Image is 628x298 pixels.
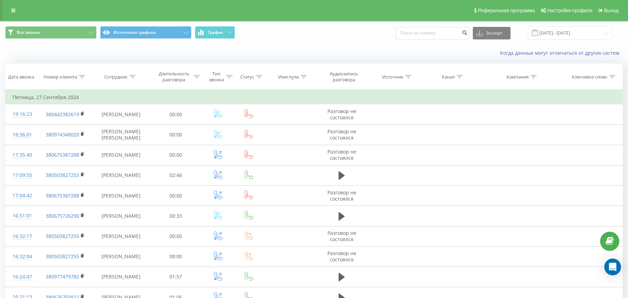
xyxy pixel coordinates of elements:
[547,8,592,13] span: Настройки профиля
[92,246,150,267] td: [PERSON_NAME]
[150,104,202,125] td: 00:00
[150,125,202,145] td: 00:00
[13,270,31,284] div: 16:24:47
[13,209,31,223] div: 16:51:01
[208,71,225,83] div: Тип звонка
[46,172,79,178] a: 380503827255
[92,206,150,226] td: [PERSON_NAME]
[327,230,356,243] span: Разговор не состоялся
[323,71,365,83] div: Аудиозапись разговора
[92,165,150,185] td: [PERSON_NAME]
[13,148,31,162] div: 17:35:40
[478,8,535,13] span: Реферальная программа
[327,189,356,202] span: Разговор не состоялся
[156,71,192,83] div: Длительность разговора
[46,192,79,199] a: 380675387288
[46,273,79,280] a: 380977479782
[195,26,235,39] button: График
[327,128,356,141] span: Разговор не состоялся
[327,108,356,121] span: Разговор не состоялся
[46,253,79,260] a: 380503827255
[150,186,202,206] td: 00:00
[604,8,619,13] span: Выход
[13,250,31,263] div: 16:32:04
[46,151,79,158] a: 380675387288
[382,74,403,80] div: Источник
[92,104,150,125] td: [PERSON_NAME]
[150,246,202,267] td: 00:00
[46,111,79,118] a: 380442382619
[17,30,40,35] span: Все звонки
[278,74,299,80] div: Имя пула
[150,165,202,185] td: 02:46
[327,148,356,161] span: Разговор не состоялся
[44,74,77,80] div: Номер клиента
[46,131,79,138] a: 380974348020
[604,259,621,275] div: Open Intercom Messenger
[150,145,202,165] td: 00:00
[5,26,97,39] button: Все звонки
[92,186,150,206] td: [PERSON_NAME]
[572,74,607,80] div: Ключевое слово
[13,169,31,182] div: 17:09:55
[507,74,529,80] div: Кампания
[13,189,31,202] div: 17:04:42
[92,125,150,145] td: [PERSON_NAME] [PERSON_NAME]
[500,50,623,56] a: Когда данные могут отличаться от других систем
[92,226,150,246] td: [PERSON_NAME]
[13,128,31,142] div: 18:36:01
[240,74,254,80] div: Статус
[150,267,202,287] td: 01:57
[327,250,356,263] span: Разговор не состоялся
[104,74,128,80] div: Сотрудник
[473,27,510,39] button: Экспорт
[8,74,34,80] div: Дата звонка
[150,206,202,226] td: 00:33
[92,145,150,165] td: [PERSON_NAME]
[100,26,191,39] button: Источники трафика
[208,30,223,35] span: График
[46,233,79,239] a: 380503827255
[13,230,31,243] div: 16:32:17
[92,267,150,287] td: [PERSON_NAME]
[6,90,623,104] td: Пятница, 27 Сентября 2024
[442,74,455,80] div: Канал
[150,226,202,246] td: 00:00
[395,27,469,39] input: Поиск по номеру
[46,213,79,219] a: 380675726290
[13,107,31,121] div: 19:16:23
